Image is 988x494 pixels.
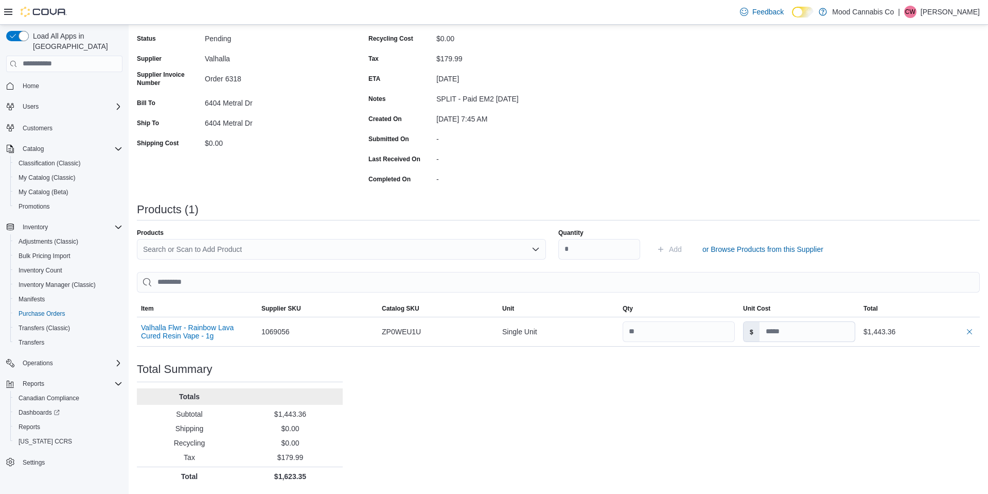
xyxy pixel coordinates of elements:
label: Tax [368,55,379,63]
button: Bulk Pricing Import [10,249,127,263]
label: Shipping Cost [137,139,179,147]
label: Ship To [137,119,159,127]
button: Purchase Orders [10,306,127,321]
button: Reports [10,420,127,434]
img: Cova [21,7,67,17]
button: Valhalla Flwr - Rainbow Lava Cured Resin Vape - 1g [141,323,253,340]
div: - [436,151,574,163]
button: Transfers [10,335,127,350]
button: My Catalog (Classic) [10,171,127,185]
div: $1,443.36 [863,326,976,338]
span: Inventory Manager (Classic) [19,281,96,289]
p: $1,443.36 [242,409,339,419]
a: Dashboards [14,406,64,419]
p: | [898,6,900,18]
a: Inventory Count [14,264,66,277]
a: Reports [14,421,44,433]
span: Inventory [23,223,48,231]
span: 1069056 [261,326,290,338]
p: Recycling [141,438,238,448]
button: Transfers (Classic) [10,321,127,335]
span: Adjustments (Classic) [14,235,122,248]
label: Supplier Invoice Number [137,71,201,87]
button: [US_STATE] CCRS [10,434,127,449]
div: $179.99 [436,50,574,63]
span: Customers [19,121,122,134]
span: Catalog SKU [382,304,419,313]
span: Canadian Compliance [19,394,79,402]
div: 6404 Metral Dr [205,95,343,107]
span: Supplier SKU [261,304,301,313]
label: Completed On [368,175,411,183]
button: Item [137,300,257,317]
label: Quantity [558,229,584,237]
span: Dashboards [19,408,60,417]
span: Inventory Count [19,266,62,275]
p: Total [141,471,238,482]
span: Transfers (Classic) [19,324,70,332]
span: Manifests [14,293,122,305]
span: Classification (Classic) [14,157,122,169]
span: My Catalog (Classic) [14,172,122,184]
span: Transfers [19,338,44,347]
label: Created On [368,115,402,123]
button: Total [859,300,980,317]
span: Feedback [752,7,784,17]
a: Manifests [14,293,49,305]
button: Qty [619,300,739,317]
p: [PERSON_NAME] [921,6,980,18]
p: $1,623.35 [242,471,339,482]
a: Purchase Orders [14,308,69,320]
span: Item [141,304,154,313]
span: Users [19,100,122,113]
a: Classification (Classic) [14,157,85,169]
label: Status [137,35,156,43]
button: Open list of options [532,245,540,253]
span: Purchase Orders [19,310,65,318]
span: Promotions [19,202,50,211]
p: Subtotal [141,409,238,419]
button: Home [2,78,127,93]
button: Adjustments (Classic) [10,234,127,249]
button: Canadian Compliance [10,391,127,405]
span: Transfers [14,336,122,349]
p: Tax [141,452,238,463]
p: Totals [141,391,238,402]
a: Feedback [736,2,788,22]
a: Canadian Compliance [14,392,83,404]
button: My Catalog (Beta) [10,185,127,199]
span: Settings [23,458,45,467]
div: [DATE] [436,71,574,83]
span: My Catalog (Beta) [19,188,68,196]
a: Transfers [14,336,48,349]
label: Notes [368,95,385,103]
button: Reports [19,378,48,390]
div: SPLIT - Paid EM2 [DATE] [436,91,574,103]
p: Mood Cannabis Co [832,6,894,18]
span: Bulk Pricing Import [19,252,70,260]
span: Settings [19,456,122,469]
span: Unit Cost [743,304,770,313]
span: Inventory Manager (Classic) [14,279,122,291]
p: $0.00 [242,423,339,434]
span: Operations [23,359,53,367]
button: Customers [2,120,127,135]
span: Operations [19,357,122,369]
a: Dashboards [10,405,127,420]
a: Bulk Pricing Import [14,250,75,262]
div: Valhalla [205,50,343,63]
span: or Browse Products from this Supplier [702,244,823,254]
span: My Catalog (Classic) [19,174,76,182]
label: Submitted On [368,135,409,143]
input: Dark Mode [792,7,814,18]
button: Classification (Classic) [10,156,127,171]
span: Reports [14,421,122,433]
a: Settings [19,456,49,469]
button: Settings [2,455,127,470]
span: Adjustments (Classic) [19,237,78,246]
a: Customers [19,122,57,134]
div: - [436,171,574,183]
div: Single Unit [498,321,619,342]
label: ETA [368,75,380,83]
